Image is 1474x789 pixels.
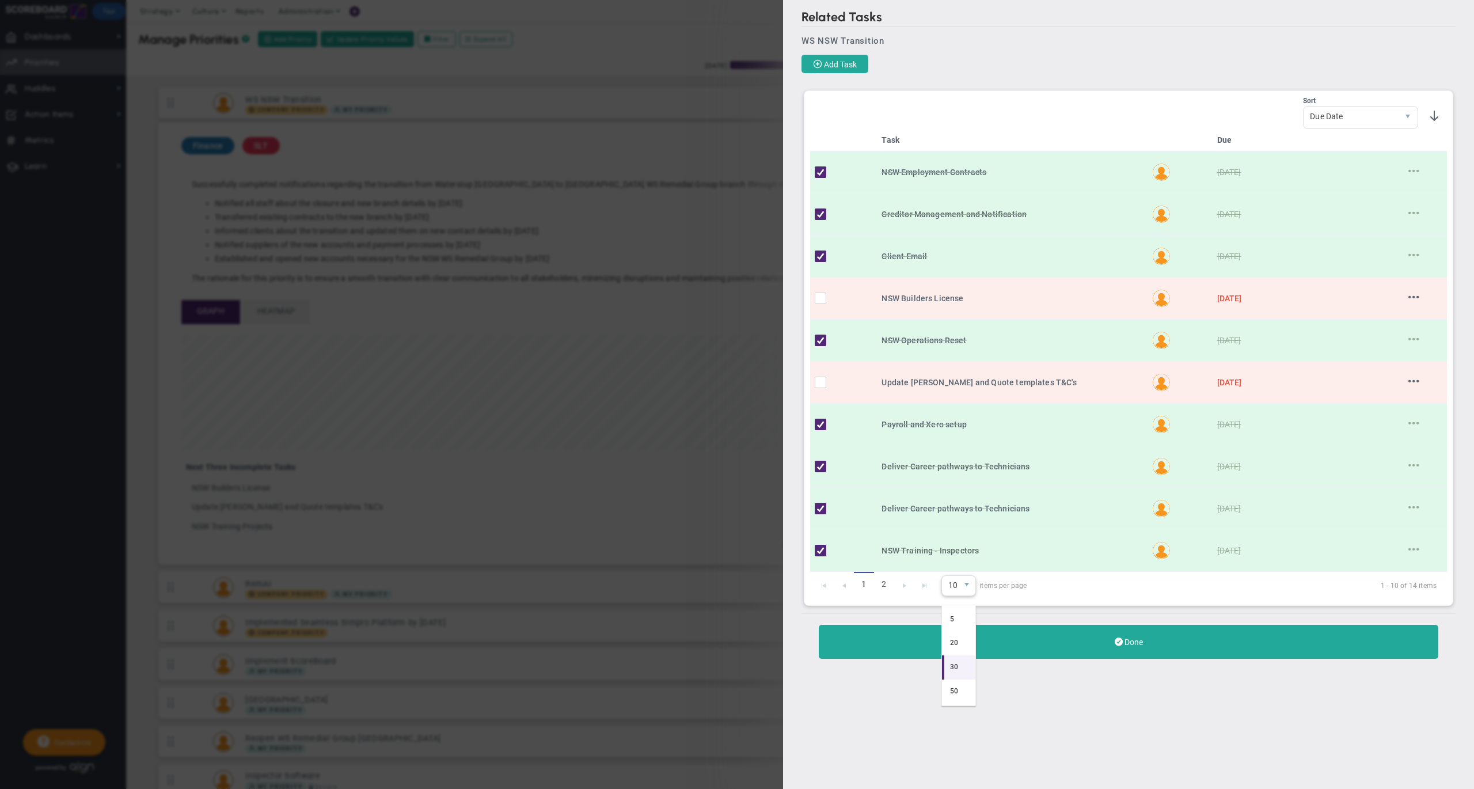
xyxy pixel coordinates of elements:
[914,575,934,595] a: Go to the last page
[1153,332,1170,349] img: Joshua Tullberg
[941,575,1027,596] span: items per page
[1125,638,1143,647] span: Done
[1153,374,1170,391] img: Joshua Tullberg
[1217,252,1241,261] span: [DATE]
[1153,206,1170,223] img: Sharn Piper
[824,60,857,69] span: Add Task
[1153,416,1170,433] img: Hazel Warrington
[819,625,1438,659] button: Done
[1304,107,1398,126] span: Due Date
[1153,500,1170,517] img: Thisaru Padmasiri
[1217,168,1241,177] span: [DATE]
[1217,294,1242,303] span: [DATE]
[882,292,1141,305] div: NSW Builders License
[882,376,1141,389] div: Update Arolflow and Quote templates T&C's
[1303,97,1418,105] div: Sort
[1217,378,1242,387] span: [DATE]
[942,608,975,704] ul: 0
[941,575,976,596] span: 0
[1153,458,1170,475] img: Thisaru Padmasiri
[882,334,1141,347] div: NSW Operations Reset
[1153,164,1170,181] img: Sharn Piper
[801,36,884,46] span: WS NSW Transition
[1041,579,1437,593] span: 1 - 10 of 14 items
[1213,129,1313,151] th: Due
[877,129,1145,151] th: Task
[882,502,1141,515] div: Deliver Career pathways to Technicians
[942,631,975,655] li: 20
[882,208,1141,221] div: Creditor Management and Notification
[942,655,975,680] li: 30
[1217,420,1241,429] span: [DATE]
[882,166,1141,179] div: NSW Employment Contracts
[942,576,959,595] span: 10
[882,418,1141,431] div: Payroll and Xero setup
[894,575,914,595] a: Go to the next page
[1398,107,1418,128] span: select
[1153,248,1170,265] img: Anne-Therese Nilsen
[1217,336,1241,345] span: [DATE]
[959,576,975,595] span: select
[1217,210,1241,219] span: [DATE]
[1217,504,1241,513] span: [DATE]
[801,55,868,73] button: Add Task
[801,9,1456,27] h2: Related Tasks
[882,544,1141,557] div: NSW Training - Inspectors
[854,572,874,597] span: 1
[942,608,975,632] li: 5
[1153,290,1170,307] img: Joshua Tullberg
[882,250,1141,263] div: Client Email
[1217,546,1241,555] span: [DATE]
[942,680,975,704] li: 50
[882,460,1141,473] div: Deliver Career pathways to Technicians
[1153,542,1170,559] img: Joshua Tullberg
[1217,462,1241,471] span: [DATE]
[874,572,894,597] a: 2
